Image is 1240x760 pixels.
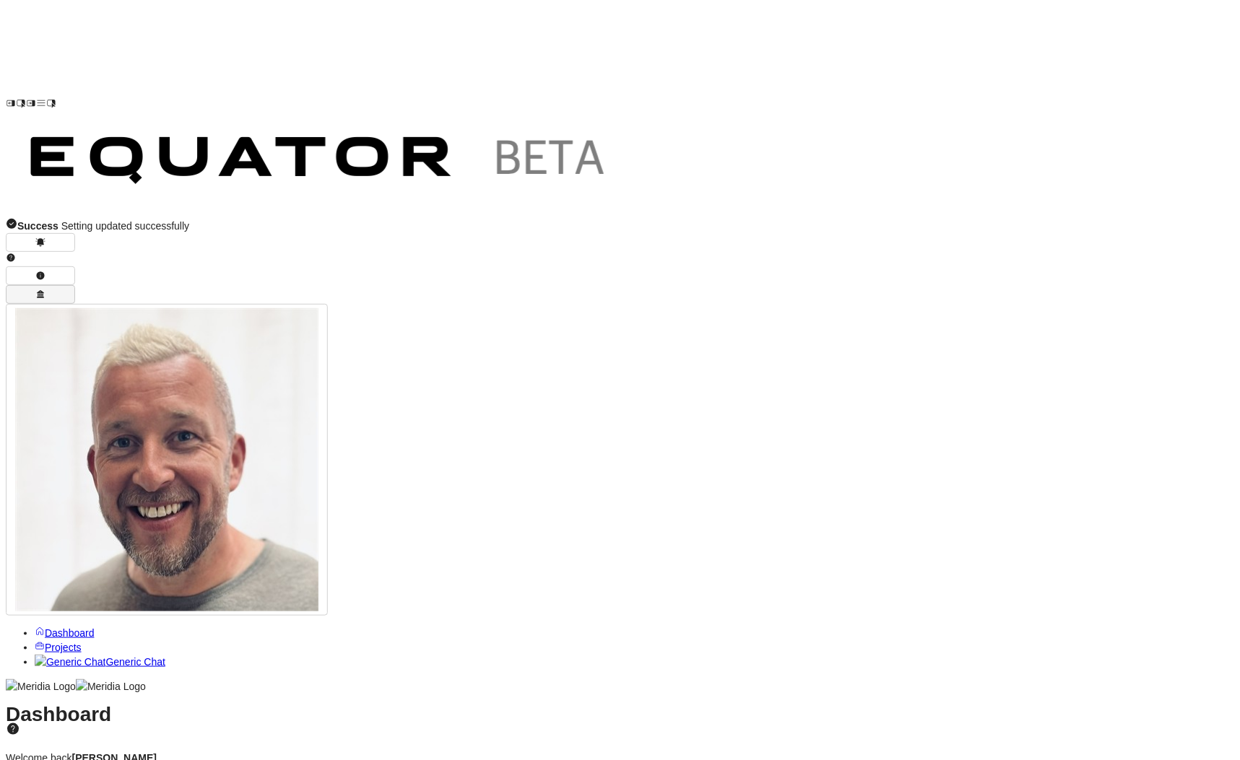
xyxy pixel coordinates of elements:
img: Generic Chat [35,655,105,669]
span: Projects [45,642,82,653]
img: Meridia Logo [6,679,76,694]
span: Dashboard [45,627,95,639]
a: Generic ChatGeneric Chat [35,656,165,668]
strong: Success [17,220,58,232]
h1: Dashboard [6,707,1234,737]
img: Meridia Logo [76,679,146,694]
img: Profile Icon [15,308,318,611]
span: Setting updated successfully [17,220,189,232]
span: Generic Chat [105,656,165,668]
img: Customer Logo [6,112,634,214]
a: Projects [35,642,82,653]
a: Dashboard [35,627,95,639]
img: Customer Logo [56,6,685,108]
